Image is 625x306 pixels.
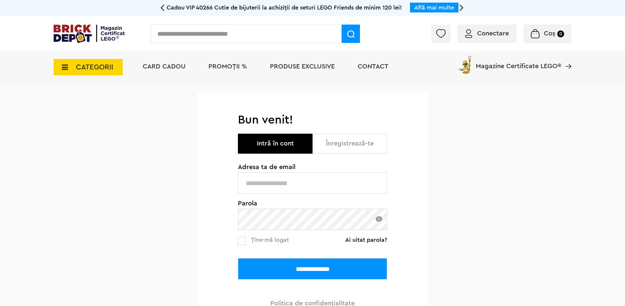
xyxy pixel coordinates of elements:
span: CATEGORII [76,64,113,71]
button: Înregistrează-te [312,134,387,154]
span: Magazine Certificate LEGO® [476,54,561,69]
span: Adresa ta de email [238,164,387,170]
span: Coș [544,30,555,37]
a: Ai uitat parola? [345,237,387,243]
h1: Bun venit! [238,113,387,127]
small: 0 [557,30,564,37]
a: Află mai multe [414,5,454,10]
span: Parola [238,200,387,207]
a: Produse exclusive [270,63,335,70]
a: Card Cadou [143,63,186,70]
span: Conectare [477,30,509,37]
button: Intră în cont [238,134,312,154]
a: Conectare [465,30,509,37]
a: Contact [358,63,388,70]
span: Ține-mă logat [251,237,289,243]
a: PROMOȚII % [208,63,247,70]
span: Cadou VIP 40266 Cutie de bijuterii la achiziții de seturi LEGO Friends de minim 120 lei! [167,5,402,10]
a: Magazine Certificate LEGO® [561,54,571,61]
